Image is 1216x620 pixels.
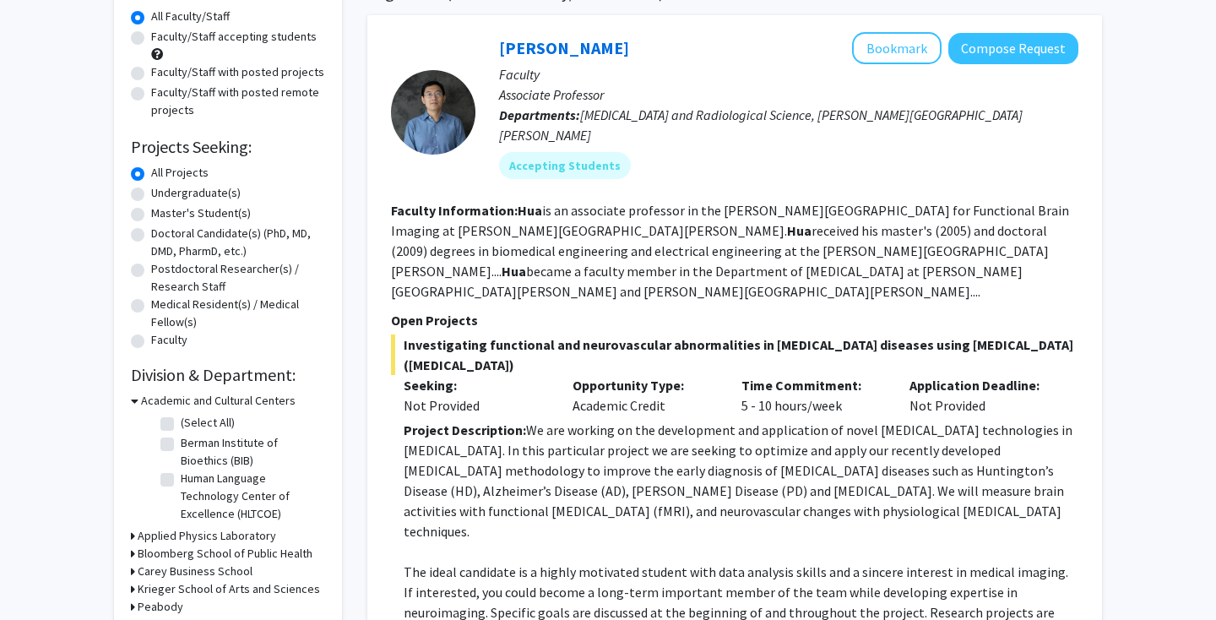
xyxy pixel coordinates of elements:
[499,152,631,179] mat-chip: Accepting Students
[151,296,325,331] label: Medical Resident(s) / Medical Fellow(s)
[897,375,1066,416] div: Not Provided
[560,375,729,416] div: Academic Credit
[151,8,230,25] label: All Faculty/Staff
[909,375,1053,395] p: Application Deadline:
[499,84,1078,105] p: Associate Professor
[138,545,312,563] h3: Bloomberg School of Public Health
[499,64,1078,84] p: Faculty
[151,164,209,182] label: All Projects
[151,28,317,46] label: Faculty/Staff accepting students
[131,137,325,157] h2: Projects Seeking:
[131,365,325,385] h2: Division & Department:
[13,544,72,607] iframe: Chat
[151,84,325,119] label: Faculty/Staff with posted remote projects
[573,375,716,395] p: Opportunity Type:
[404,421,526,438] strong: Project Description:
[502,263,526,280] b: Hua
[151,260,325,296] label: Postdoctoral Researcher(s) / Research Staff
[138,598,183,616] h3: Peabody
[404,420,1078,541] p: We are working on the development and application of novel [MEDICAL_DATA] technologies in [MEDICA...
[151,225,325,260] label: Doctoral Candidate(s) (PhD, MD, DMD, PharmD, etc.)
[499,37,629,58] a: [PERSON_NAME]
[138,580,320,598] h3: Krieger School of Arts and Sciences
[151,331,187,349] label: Faculty
[181,414,235,432] label: (Select All)
[138,563,252,580] h3: Carey Business School
[518,202,542,219] b: Hua
[181,470,321,523] label: Human Language Technology Center of Excellence (HLTCOE)
[787,222,812,239] b: Hua
[948,33,1078,64] button: Compose Request to Jun Hua
[729,375,898,416] div: 5 - 10 hours/week
[391,202,1069,300] fg-read-more: is an associate professor in the [PERSON_NAME][GEOGRAPHIC_DATA] for Functional Brain Imaging at [...
[181,434,321,470] label: Berman Institute of Bioethics (BIB)
[741,375,885,395] p: Time Commitment:
[391,202,518,219] b: Faculty Information:
[151,204,251,222] label: Master's Student(s)
[404,375,547,395] p: Seeking:
[404,395,547,416] div: Not Provided
[499,106,1023,144] span: [MEDICAL_DATA] and Radiological Science, [PERSON_NAME][GEOGRAPHIC_DATA][PERSON_NAME]
[391,334,1078,375] span: Investigating functional and neurovascular abnormalities in [MEDICAL_DATA] diseases using [MEDICA...
[391,310,1078,330] p: Open Projects
[499,106,580,123] b: Departments:
[138,527,276,545] h3: Applied Physics Laboratory
[852,32,942,64] button: Add Jun Hua to Bookmarks
[151,63,324,81] label: Faculty/Staff with posted projects
[141,392,296,410] h3: Academic and Cultural Centers
[151,184,241,202] label: Undergraduate(s)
